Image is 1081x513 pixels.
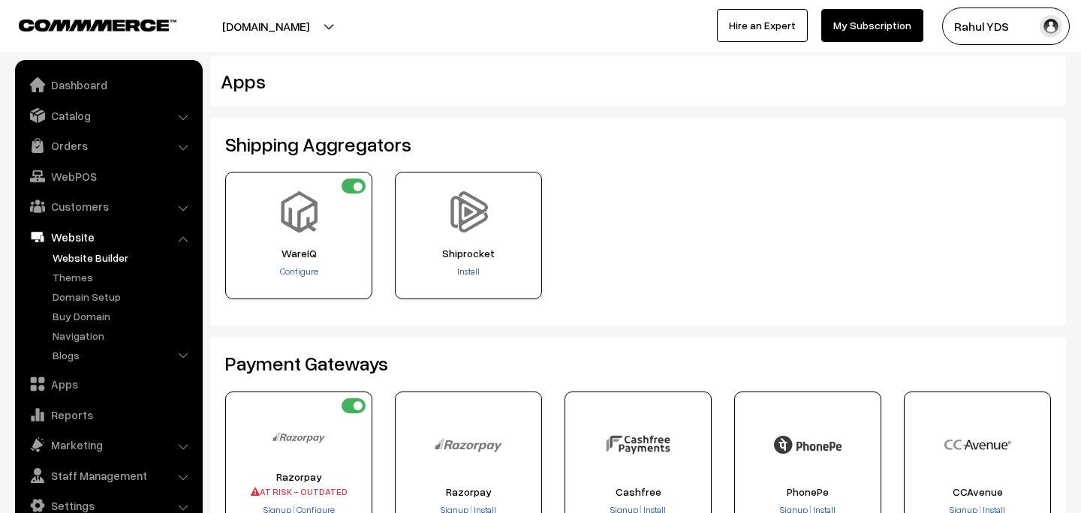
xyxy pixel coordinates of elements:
[909,486,1046,498] span: CCAvenue
[19,19,176,31] img: COMMMERCE
[49,269,197,285] a: Themes
[19,132,197,159] a: Orders
[19,102,197,129] a: Catalog
[225,133,1051,156] h2: Shipping Aggregators
[19,71,197,98] a: Dashboard
[19,15,150,33] a: COMMMERCE
[230,471,367,498] div: Razorpay
[19,223,197,250] a: Website
[821,9,923,42] a: My Subscription
[49,328,197,343] a: Navigation
[230,486,367,498] span: AT RISK - OUTDATED
[19,431,197,458] a: Marketing
[49,250,197,265] a: Website Builder
[448,191,489,232] img: Shiprocket
[19,193,197,220] a: Customers
[49,289,197,304] a: Domain Setup
[230,247,367,259] span: WareIQ
[225,352,1051,375] h2: Payment Gateways
[19,370,197,397] a: Apps
[400,486,537,498] span: Razorpay
[570,486,706,498] span: Cashfree
[717,9,808,42] a: Hire an Expert
[774,411,842,478] img: PhonePe
[435,411,502,478] img: Razorpay
[457,265,480,277] a: Install
[604,411,672,478] img: Cashfree
[280,265,318,277] a: Configure
[1040,15,1062,37] img: user
[739,486,876,498] span: PhonePe
[19,401,197,428] a: Reports
[273,411,325,463] img: Razorpay (Deprecated)
[942,7,1070,45] button: Rahul YDS
[19,462,197,489] a: Staff Management
[19,163,197,190] a: WebPOS
[944,411,1011,478] img: CCAvenue
[49,347,197,363] a: Blogs
[221,70,913,93] h2: Apps
[400,247,537,259] span: Shiprocket
[49,308,197,324] a: Buy Domain
[170,7,362,45] button: [DOMAIN_NAME]
[279,191,320,232] img: WareIQ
